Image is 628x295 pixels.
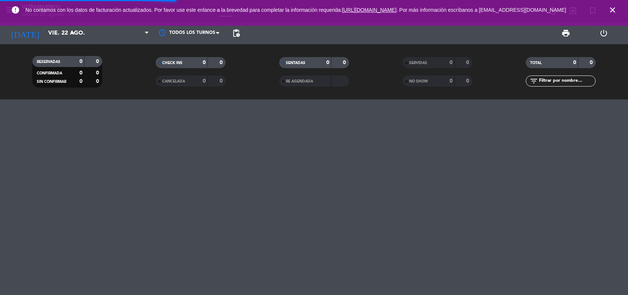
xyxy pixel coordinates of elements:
[96,59,100,64] strong: 0
[326,60,329,65] strong: 0
[538,77,595,85] input: Filtrar por nombre...
[220,78,224,84] strong: 0
[68,29,77,38] i: arrow_drop_down
[232,29,241,38] span: pending_actions
[220,60,224,65] strong: 0
[79,59,82,64] strong: 0
[79,79,82,84] strong: 0
[37,60,60,64] span: RESERVADAS
[11,6,20,14] i: error
[450,60,453,65] strong: 0
[343,60,347,65] strong: 0
[397,7,566,13] a: . Por más información escríbanos a [EMAIL_ADDRESS][DOMAIN_NAME]
[203,78,206,84] strong: 0
[162,80,185,83] span: CANCELADA
[96,79,100,84] strong: 0
[6,25,45,41] i: [DATE]
[585,22,622,44] div: LOG OUT
[608,6,617,14] i: close
[37,80,66,84] span: SIN CONFIRMAR
[286,80,313,83] span: RE AGENDADA
[25,7,566,13] span: No contamos con los datos de facturación actualizados. Por favor use este enlance a la brevedad p...
[573,60,576,65] strong: 0
[203,60,206,65] strong: 0
[590,60,594,65] strong: 0
[466,78,471,84] strong: 0
[162,61,182,65] span: CHECK INS
[530,61,542,65] span: TOTAL
[450,78,453,84] strong: 0
[599,29,608,38] i: power_settings_new
[466,60,471,65] strong: 0
[342,7,397,13] a: [URL][DOMAIN_NAME]
[37,71,62,75] span: CONFIRMADA
[561,29,570,38] span: print
[286,61,305,65] span: SENTADAS
[409,80,428,83] span: NO SHOW
[409,61,427,65] span: SERVIDAS
[96,70,100,75] strong: 0
[79,70,82,75] strong: 0
[529,77,538,85] i: filter_list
